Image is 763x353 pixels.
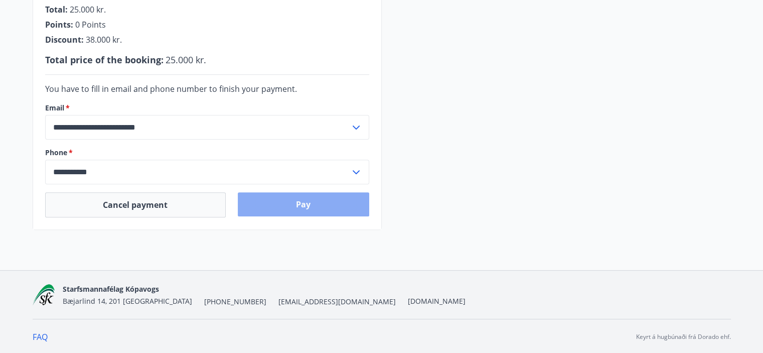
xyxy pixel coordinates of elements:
[636,332,731,341] p: Keyrt á hugbúnaði frá Dorado ehf.
[63,284,159,294] span: Starfsmannafélag Kópavogs
[33,331,48,342] a: FAQ
[86,34,122,45] span: 38.000 kr.
[45,54,164,66] span: Total price of the booking :
[75,19,106,30] span: 0 Points
[45,83,297,94] span: You have to fill in email and phone number to finish your payment.
[204,297,266,307] span: [PHONE_NUMBER]
[45,19,73,30] span: Points :
[45,34,84,45] span: Discount :
[45,148,369,158] label: Phone
[45,103,369,113] label: Email
[63,296,192,306] span: Bæjarlind 14, 201 [GEOGRAPHIC_DATA]
[278,297,396,307] span: [EMAIL_ADDRESS][DOMAIN_NAME]
[33,284,55,306] img: x5MjQkxwhnYn6YREZUTEa9Q4KsBUeQdWGts9Dj4O.png
[45,192,226,217] button: Cancel payment
[70,4,106,15] span: 25.000 kr.
[408,296,466,306] a: [DOMAIN_NAME]
[45,4,68,15] span: Total :
[238,192,369,216] button: Pay
[166,54,206,66] span: 25.000 kr.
